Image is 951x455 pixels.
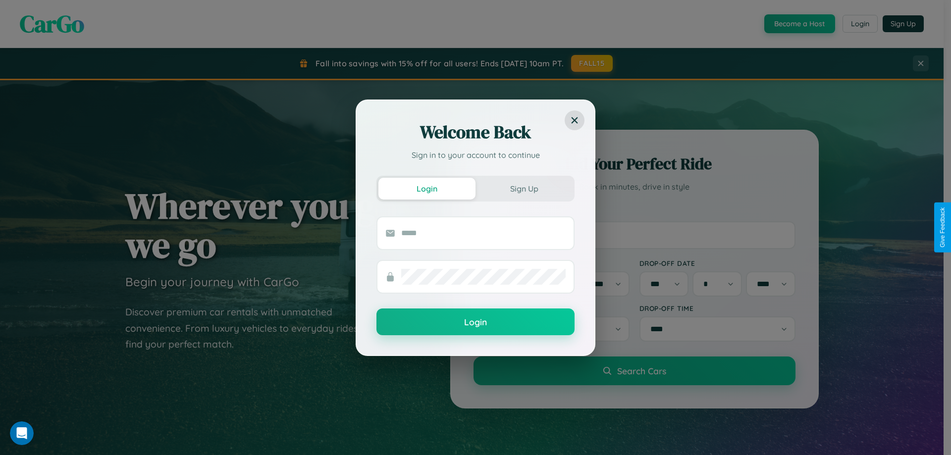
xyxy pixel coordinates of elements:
[378,178,475,200] button: Login
[376,308,575,335] button: Login
[475,178,573,200] button: Sign Up
[10,421,34,445] iframe: Intercom live chat
[939,207,946,248] div: Give Feedback
[376,120,575,144] h2: Welcome Back
[376,149,575,161] p: Sign in to your account to continue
